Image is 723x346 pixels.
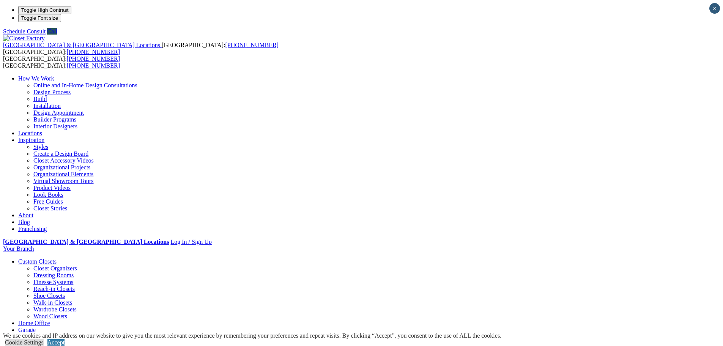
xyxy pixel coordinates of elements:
div: We use cookies and IP address on our website to give you the most relevant experience by remember... [3,332,501,339]
a: Builder Programs [33,116,76,123]
a: Product Videos [33,185,71,191]
a: Walk-in Closets [33,299,72,306]
a: Closet Organizers [33,265,77,272]
a: Closet Stories [33,205,67,212]
a: Schedule Consult [3,28,46,35]
span: Toggle High Contrast [21,7,68,13]
a: Log In / Sign Up [170,239,211,245]
a: Call [47,28,57,35]
a: [GEOGRAPHIC_DATA] & [GEOGRAPHIC_DATA] Locations [3,42,162,48]
a: [GEOGRAPHIC_DATA] & [GEOGRAPHIC_DATA] Locations [3,239,169,245]
a: Accept [47,339,65,346]
a: Wardrobe Closets [33,306,77,313]
a: Home Office [18,320,50,326]
a: [PHONE_NUMBER] [67,62,120,69]
a: Installation [33,103,61,109]
a: [PHONE_NUMBER] [225,42,278,48]
a: Design Appointment [33,109,84,116]
a: Shoe Closets [33,292,65,299]
a: Look Books [33,191,63,198]
a: Create a Design Board [33,150,88,157]
a: Build [33,96,47,102]
a: Wood Closets [33,313,67,319]
a: How We Work [18,75,54,82]
a: About [18,212,33,218]
a: Styles [33,144,48,150]
a: Cookie Settings [5,339,44,346]
a: Free Guides [33,198,63,205]
a: Reach-in Closets [33,286,75,292]
a: Interior Designers [33,123,77,130]
a: Virtual Showroom Tours [33,178,94,184]
a: [PHONE_NUMBER] [67,55,120,62]
a: Inspiration [18,137,44,143]
a: Franchising [18,226,47,232]
a: Organizational Elements [33,171,93,177]
a: Organizational Projects [33,164,90,171]
span: [GEOGRAPHIC_DATA]: [GEOGRAPHIC_DATA]: [3,55,120,69]
span: [GEOGRAPHIC_DATA]: [GEOGRAPHIC_DATA]: [3,42,279,55]
a: Closet Accessory Videos [33,157,94,164]
img: Closet Factory [3,35,45,42]
button: Toggle Font size [18,14,61,22]
a: Locations [18,130,42,136]
a: Dressing Rooms [33,272,74,278]
a: Design Process [33,89,71,95]
button: Toggle High Contrast [18,6,71,14]
span: [GEOGRAPHIC_DATA] & [GEOGRAPHIC_DATA] Locations [3,42,160,48]
a: Finesse Systems [33,279,73,285]
a: [PHONE_NUMBER] [67,49,120,55]
a: Blog [18,219,30,225]
a: Your Branch [3,245,34,252]
a: Online and In-Home Design Consultations [33,82,137,88]
span: Toggle Font size [21,15,58,21]
button: Close [709,3,720,14]
a: Garage [18,327,36,333]
a: Custom Closets [18,258,57,265]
